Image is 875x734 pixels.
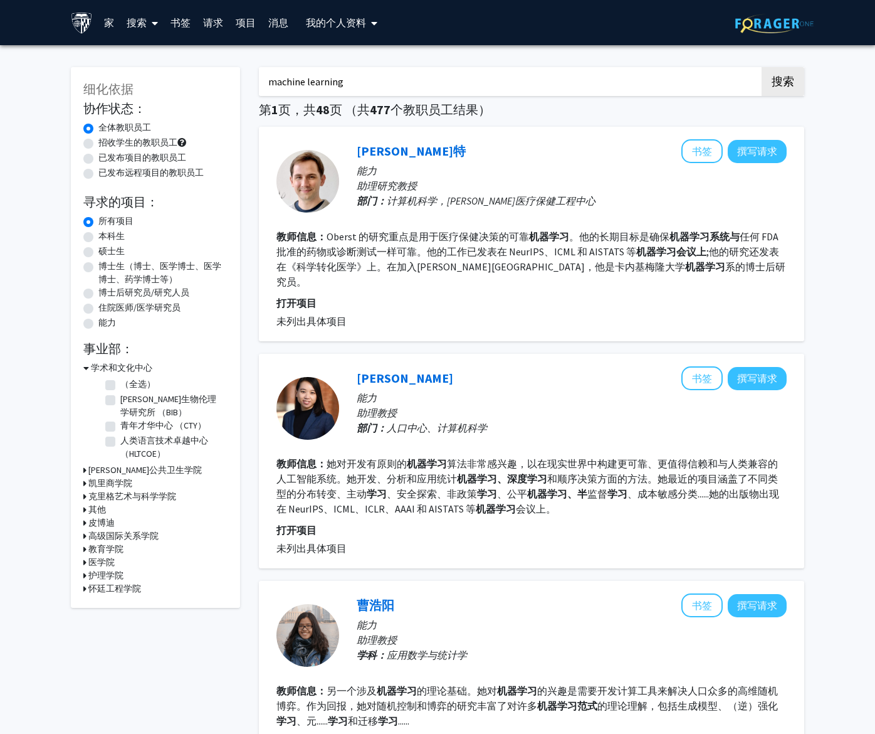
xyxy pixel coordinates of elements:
[259,102,804,117] h1: 第 页，共 页 （共 个教职员工结果）
[276,542,347,555] span: 未列出具体项目
[370,102,390,117] span: 477
[83,341,228,356] h2: 事业部：
[276,684,778,727] fg-read-more: 另一个涉及 的理论基础。她对 的兴趣是需要开发计算工具来解决人口众多的高维随机博弈。作为回报，她对随机控制和博弈的研究丰富了对许多 的理论理解，包括生成模型、（逆）强化 、元...... 和迁移...
[306,16,366,29] font: 我的个人资料
[476,503,516,515] b: 机器学习
[88,543,123,556] h3: 教育学院
[357,649,467,661] font: 学
[271,102,278,117] span: 1
[367,487,387,500] b: 学习
[710,230,740,243] b: 系统与
[497,684,537,697] b: 机器学习
[9,678,53,725] iframe: Chat
[88,516,115,529] h3: 皮博迪
[357,163,787,178] p: 能力
[357,405,787,420] p: 助理教授
[120,393,216,418] font: [PERSON_NAME]生物伦理学研究所 （BIB）
[567,487,587,500] b: 、半
[88,477,132,490] h3: 凯里商学院
[357,649,387,661] b: 学科：
[276,457,779,515] fg-read-more: 她对开发有原则的 算法非常感兴趣，以在现实世界中构建更可靠、更值得信赖和与人类兼容的人工智能系统。她开发、分析和应用统计 和顺序决策方面的方法。她最近的项目涵盖了不同类型的分布转变、主动 、安全...
[127,16,147,29] font: 搜索
[676,245,706,258] b: 会议上
[98,151,186,164] label: 已发布项目的教职员工
[669,230,710,243] b: 机器学习
[357,178,787,193] p: 助理研究教授
[728,140,787,163] button: 向 Michael Oberst 撰写请求
[276,315,347,327] span: 未列出具体项目
[357,370,453,386] a: [PERSON_NAME]
[88,556,115,569] h3: 医学院
[276,457,327,470] b: 教师信息：
[98,245,125,258] label: 硕士生
[357,390,787,405] p: 能力
[71,12,93,34] img: Johns Hopkins University Logo
[98,166,204,179] label: 已发布远程项目的教职员工
[607,487,627,500] b: 学习
[98,1,120,45] a: 家
[681,139,723,163] button: 将 Michael Oberst 添加到书签
[88,569,123,582] h3: 护理学院
[88,490,176,503] h3: 克里格艺术与科学学院
[735,14,814,33] img: ForagerOne Logo
[276,715,296,727] b: 学习
[98,316,116,329] label: 能力
[98,215,134,228] label: 所有项目
[387,649,457,661] span: 应用数学与统计
[387,422,487,434] span: 人口中心、计算机科学
[262,1,295,45] a: 消息
[276,230,785,288] fg-read-more: Oberst 的研究重点是用于医疗保健决策的可靠 。他的长期目标是确保 任何 FDA 批准的药物或诊断测试一样可靠。他的工作已发表在 NeurIPS、ICML 和 AISTATS 等 ;他的研究...
[91,361,152,375] h3: 学术和文化中心
[276,523,787,538] p: 打开项目
[762,67,804,96] button: 搜索
[529,230,569,243] b: 机器学习
[98,260,228,286] label: 博士生（博士、医学博士、医学博士、药学博士等）
[98,121,151,134] label: 全体教职员工
[88,464,202,477] h3: [PERSON_NAME]公共卫生学院
[357,597,394,613] a: 曹浩阳
[681,593,723,617] button: 将 Haoyang Cao 添加到书签
[88,503,106,516] h3: 其他
[164,1,197,45] a: 书签
[259,67,751,96] input: 搜索关键字
[276,230,327,243] b: 教师信息：
[120,378,155,390] font: （全选）
[357,617,787,632] p: 能力
[527,487,567,500] b: 机器学习
[378,715,398,727] b: 学习
[197,1,229,45] a: 请求
[328,715,348,727] b: 学习
[357,194,387,207] b: 部门：
[377,684,417,697] b: 机器学习
[276,295,787,311] p: 打开项目
[357,143,466,159] a: [PERSON_NAME]特
[98,286,189,299] label: 博士后研究员/研究人员
[229,1,262,45] a: 项目
[203,16,223,29] font: 请求
[88,582,141,595] h3: 怀廷工程学院
[98,301,181,314] label: 住院医师/医学研究员
[83,101,228,116] h2: 协作状态：
[88,529,159,543] h3: 高级国际关系学院
[728,367,787,390] button: 向 Angie Liu 撰写请求
[357,632,787,647] p: 助理教授
[276,684,327,697] b: 教师信息：
[98,136,177,149] label: 招收学生的教职员工
[457,472,497,485] b: 机器学习
[83,81,134,97] span: 细化依据
[357,422,387,434] b: 部门：
[407,457,447,470] b: 机器学习
[387,194,595,207] span: 计算机科学，[PERSON_NAME]医疗保健工程中心
[120,420,206,431] font: 青年才华中心 （CTY）
[577,699,597,712] b: 范式
[537,699,577,712] b: 机器学习
[98,230,125,243] label: 本科生
[527,472,547,485] b: 学习
[728,594,787,617] button: 向曹浩阳撰写请求
[120,435,208,459] font: 人类语言技术卓越中心 （HLTCOE）
[477,487,497,500] b: 学习
[636,245,676,258] b: 机器学习
[497,472,527,485] b: 、深度
[83,194,228,210] h2: 寻求的项目：
[681,366,723,390] button: 将 Angie Liu 添加到书签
